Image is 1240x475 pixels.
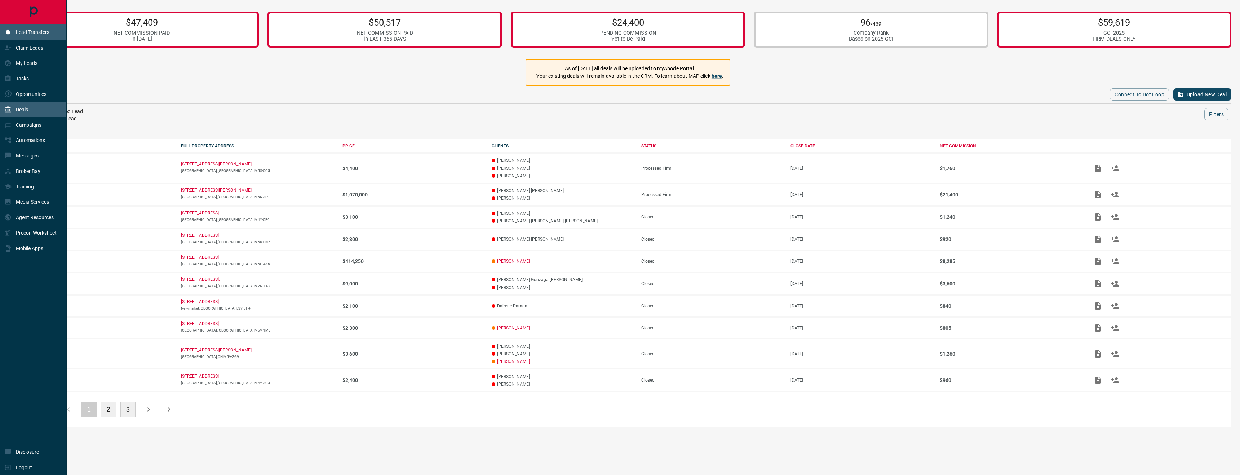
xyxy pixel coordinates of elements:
[342,165,484,171] p: $4,400
[1107,165,1124,170] span: Match Clients
[1089,236,1107,241] span: Add / View Documents
[790,303,933,308] p: [DATE]
[342,377,484,383] p: $2,400
[940,143,1082,148] div: NET COMMISSION
[492,277,634,282] p: [PERSON_NAME] Gonzaga [PERSON_NAME]
[181,374,219,379] p: [STREET_ADDRESS]
[1093,30,1136,36] div: GCI 2025
[492,211,634,216] p: [PERSON_NAME]
[181,161,252,167] a: [STREET_ADDRESS][PERSON_NAME]
[497,259,530,264] a: [PERSON_NAME]
[641,214,783,219] div: Closed
[940,281,1082,287] p: $3,600
[536,72,723,80] p: Your existing deals will remain available in the CRM. To learn about MAP click .
[940,303,1082,309] p: $840
[641,166,783,171] div: Processed Firm
[641,237,783,242] div: Closed
[1089,377,1107,382] span: Add / View Documents
[181,284,335,288] p: [GEOGRAPHIC_DATA],[GEOGRAPHIC_DATA],M2N-1A2
[1173,88,1231,101] button: Upload New Deal
[181,306,335,310] p: Newmarket,[GEOGRAPHIC_DATA],L3Y-0H4
[790,378,933,383] p: [DATE]
[492,173,634,178] p: [PERSON_NAME]
[32,192,174,197] p: Purchase - Co-Op
[641,303,783,308] div: Closed
[492,237,634,242] p: [PERSON_NAME] [PERSON_NAME]
[181,255,219,260] p: [STREET_ADDRESS]
[790,192,933,197] p: [DATE]
[1107,281,1124,286] span: Match Clients
[641,378,783,383] div: Closed
[849,36,893,42] div: Based on 2025 GCI
[1093,36,1136,42] div: FIRM DEALS ONLY
[492,188,634,193] p: [PERSON_NAME] [PERSON_NAME]
[492,143,634,148] div: CLIENTS
[492,374,634,379] p: [PERSON_NAME]
[181,218,335,222] p: [GEOGRAPHIC_DATA],[GEOGRAPHIC_DATA],M4Y-0B9
[1089,192,1107,197] span: Add / View Documents
[641,143,783,148] div: STATUS
[600,17,656,28] p: $24,400
[181,321,219,326] p: [STREET_ADDRESS]
[181,277,220,282] p: [STREET_ADDRESS],
[32,143,174,148] div: DEAL TYPE
[497,359,530,364] a: [PERSON_NAME]
[32,281,174,286] p: Lease - Co-Op
[1107,303,1124,308] span: Match Clients
[1089,165,1107,170] span: Add / View Documents
[1107,258,1124,263] span: Match Clients
[32,325,174,330] p: Lease - Co-Op
[497,325,530,330] a: [PERSON_NAME]
[357,17,413,28] p: $50,517
[32,351,174,356] p: Lease - Co-Op
[32,214,174,219] p: Lease - Co-Op
[181,262,335,266] p: [GEOGRAPHIC_DATA],[GEOGRAPHIC_DATA],M6H-4K6
[849,30,893,36] div: Company Rank
[342,281,484,287] p: $9,000
[32,303,174,308] p: Lease - Co-Op
[1107,325,1124,330] span: Match Clients
[641,351,783,356] div: Closed
[1089,258,1107,263] span: Add / View Documents
[114,17,170,28] p: $47,409
[492,351,634,356] p: [PERSON_NAME]
[536,65,723,72] p: As of [DATE] all deals will be uploaded to myAbode Portal.
[181,188,252,193] a: [STREET_ADDRESS][PERSON_NAME]
[181,233,219,238] a: [STREET_ADDRESS]
[120,402,136,417] button: 3
[940,214,1082,220] p: $1,240
[1089,214,1107,219] span: Add / View Documents
[712,73,722,79] a: here
[492,218,634,223] p: [PERSON_NAME] [PERSON_NAME] [PERSON_NAME]
[790,281,933,286] p: [DATE]
[114,30,170,36] div: NET COMMISSION PAID
[357,36,413,42] div: in LAST 365 DAYS
[492,303,634,308] p: Dairene Daman
[181,381,335,385] p: [GEOGRAPHIC_DATA],[GEOGRAPHIC_DATA],M4Y-3C3
[342,143,484,148] div: PRICE
[1089,325,1107,330] span: Add / View Documents
[940,377,1082,383] p: $960
[181,299,219,304] a: [STREET_ADDRESS]
[1107,351,1124,356] span: Match Clients
[1110,88,1169,101] button: Connect to Dot Loop
[181,195,335,199] p: [GEOGRAPHIC_DATA],[GEOGRAPHIC_DATA],M6K-3R9
[940,351,1082,357] p: $1,260
[492,196,634,201] p: [PERSON_NAME]
[790,237,933,242] p: [DATE]
[940,325,1082,331] p: $805
[342,258,484,264] p: $414,250
[641,259,783,264] div: Closed
[1204,108,1228,120] button: Filters
[32,378,174,383] p: Lease - Co-Op
[181,328,335,332] p: [GEOGRAPHIC_DATA],[GEOGRAPHIC_DATA],M5V-1M3
[181,347,252,352] p: [STREET_ADDRESS][PERSON_NAME]
[1093,17,1136,28] p: $59,619
[1107,377,1124,382] span: Match Clients
[492,285,634,290] p: [PERSON_NAME]
[849,17,893,28] p: 96
[940,165,1082,171] p: $1,760
[342,192,484,197] p: $1,070,000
